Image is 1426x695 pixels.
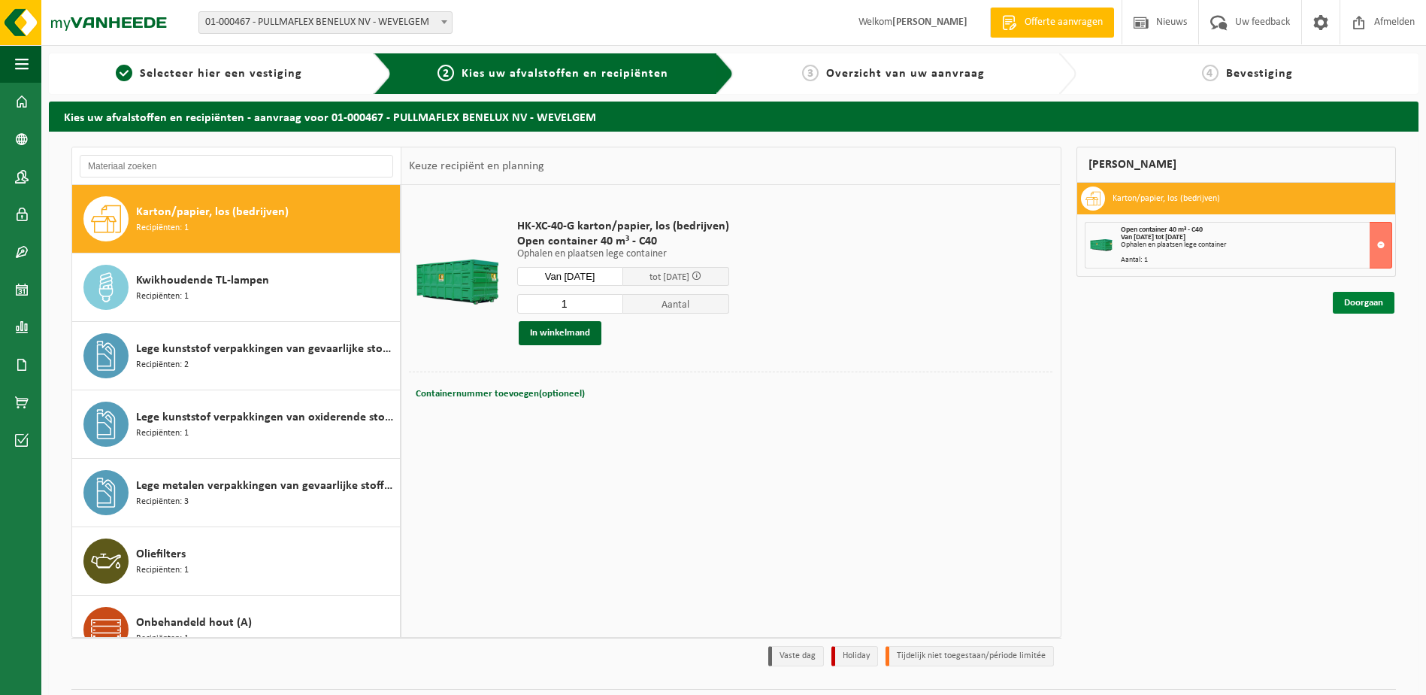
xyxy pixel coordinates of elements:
[1226,68,1293,80] span: Bevestiging
[1076,147,1397,183] div: [PERSON_NAME]
[140,68,302,80] span: Selecteer hier een vestiging
[1202,65,1219,81] span: 4
[136,221,189,235] span: Recipiënten: 1
[136,203,289,221] span: Karton/papier, los (bedrijven)
[136,290,189,304] span: Recipiënten: 1
[136,426,189,441] span: Recipiënten: 1
[1121,256,1392,264] div: Aantal: 1
[517,219,729,234] span: HK-XC-40-G karton/papier, los (bedrijven)
[136,632,189,646] span: Recipiënten: 1
[72,185,401,253] button: Karton/papier, los (bedrijven) Recipiënten: 1
[826,68,985,80] span: Overzicht van uw aanvraag
[136,408,396,426] span: Lege kunststof verpakkingen van oxiderende stoffen
[136,272,269,290] span: Kwikhoudende TL-lampen
[199,12,452,33] span: 01-000467 - PULLMAFLEX BENELUX NV - WEVELGEM
[886,646,1054,666] li: Tijdelijk niet toegestaan/période limitée
[401,147,552,185] div: Keuze recipiënt en planning
[517,234,729,249] span: Open container 40 m³ - C40
[768,646,824,666] li: Vaste dag
[136,477,396,495] span: Lege metalen verpakkingen van gevaarlijke stoffen
[831,646,878,666] li: Holiday
[136,358,189,372] span: Recipiënten: 2
[72,527,401,596] button: Oliefilters Recipiënten: 1
[1121,233,1185,241] strong: Van [DATE] tot [DATE]
[517,249,729,259] p: Ophalen en plaatsen lege container
[519,321,601,345] button: In winkelmand
[49,102,1418,131] h2: Kies uw afvalstoffen en recipiënten - aanvraag voor 01-000467 - PULLMAFLEX BENELUX NV - WEVELGEM
[649,272,689,282] span: tot [DATE]
[623,294,729,314] span: Aantal
[892,17,967,28] strong: [PERSON_NAME]
[990,8,1114,38] a: Offerte aanvragen
[56,65,362,83] a: 1Selecteer hier een vestiging
[1121,226,1203,234] span: Open container 40 m³ - C40
[1021,15,1107,30] span: Offerte aanvragen
[136,495,189,509] span: Recipiënten: 3
[198,11,453,34] span: 01-000467 - PULLMAFLEX BENELUX NV - WEVELGEM
[136,545,186,563] span: Oliefilters
[72,390,401,459] button: Lege kunststof verpakkingen van oxiderende stoffen Recipiënten: 1
[136,614,252,632] span: Onbehandeld hout (A)
[802,65,819,81] span: 3
[1113,187,1220,211] h3: Karton/papier, los (bedrijven)
[72,322,401,390] button: Lege kunststof verpakkingen van gevaarlijke stoffen Recipiënten: 2
[1121,241,1392,249] div: Ophalen en plaatsen lege container
[116,65,132,81] span: 1
[462,68,668,80] span: Kies uw afvalstoffen en recipiënten
[414,384,586,405] button: Containernummer toevoegen(optioneel)
[416,389,585,399] span: Containernummer toevoegen(optioneel)
[1333,292,1394,314] a: Doorgaan
[72,253,401,322] button: Kwikhoudende TL-lampen Recipiënten: 1
[80,155,393,178] input: Materiaal zoeken
[437,65,454,81] span: 2
[517,267,623,286] input: Selecteer datum
[136,563,189,578] span: Recipiënten: 1
[136,340,396,358] span: Lege kunststof verpakkingen van gevaarlijke stoffen
[72,596,401,664] button: Onbehandeld hout (A) Recipiënten: 1
[72,459,401,527] button: Lege metalen verpakkingen van gevaarlijke stoffen Recipiënten: 3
